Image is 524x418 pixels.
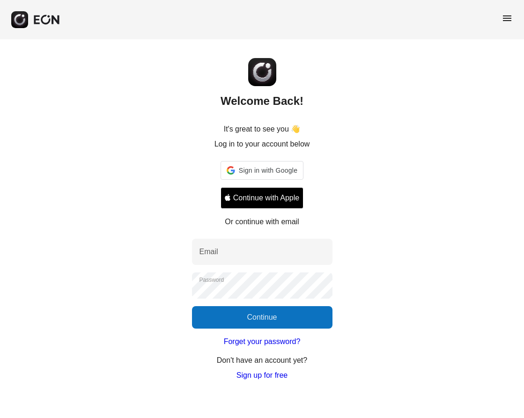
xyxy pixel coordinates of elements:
label: Password [199,276,224,284]
a: Forget your password? [224,336,301,347]
button: Signin with apple ID [221,187,303,209]
span: Sign in with Google [239,165,297,176]
h2: Welcome Back! [221,94,303,109]
p: Don't have an account yet? [217,355,307,366]
button: Continue [192,306,332,329]
p: Log in to your account below [214,139,310,150]
a: Sign up for free [236,370,288,381]
div: Sign in with Google [221,161,303,180]
label: Email [199,246,218,257]
p: It's great to see you 👋 [224,124,301,135]
p: Or continue with email [225,216,299,227]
